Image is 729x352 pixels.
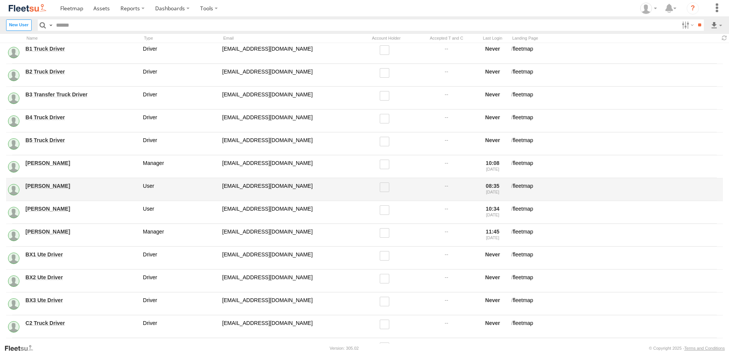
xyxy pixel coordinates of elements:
label: Read only [380,160,393,169]
div: bx1@nhs.trade [221,250,355,266]
label: Read only [380,182,393,192]
div: fleetmap [510,113,723,129]
label: Read only [380,251,393,261]
div: fleetmap [510,44,723,61]
div: Driver [142,273,218,289]
a: BX2 Ute Driver [26,274,138,281]
div: b1@nhs.trade [221,44,355,61]
div: Has user accepted Terms and Conditions [418,35,475,42]
div: fleetmap [510,227,723,243]
div: fleetmap [510,250,723,266]
div: Driver [142,318,218,335]
div: Driver [142,90,218,106]
label: Search Filter Options [679,19,695,30]
div: Driver [142,44,218,61]
div: bx2@nhs.trade [221,273,355,289]
div: fleetmap [510,90,723,106]
a: B1 Truck Driver [26,45,138,52]
div: 10:34 [DATE] [478,204,507,221]
label: Search Query [48,19,54,30]
label: Read only [380,228,393,238]
a: BX3 Ute Driver [26,297,138,304]
label: Read only [380,68,393,78]
div: User [142,204,218,221]
a: B4 Truck Driver [26,114,138,121]
label: Read only [380,137,393,146]
label: Export results as... [710,19,723,30]
div: User [142,181,218,198]
label: Read only [380,114,393,123]
div: 11:45 [DATE] [478,227,507,243]
div: Version: 305.02 [330,346,359,350]
a: [PERSON_NAME] [26,205,138,212]
div: fleetmap [510,296,723,312]
label: Create New User [6,19,32,30]
a: Terms and Conditions [684,346,725,350]
div: fleetmap [510,181,723,198]
div: Last Login [478,35,507,42]
div: Account Holder [358,35,415,42]
a: Visit our Website [4,344,39,352]
a: B3 Transfer Truck Driver [26,91,138,98]
div: b3@nhs.trade [221,90,355,106]
label: Read only [380,274,393,283]
div: brodier@nhstrade.com.au [221,227,355,243]
label: Read only [380,342,393,352]
img: fleetsu-logo-horizontal.svg [8,3,47,13]
div: bx3@nhs.trade [221,296,355,312]
label: Read only [380,91,393,101]
a: [PERSON_NAME] [26,182,138,189]
a: C2 Truck Driver [26,320,138,326]
div: Driver [142,296,218,312]
div: Driver [142,67,218,83]
a: B2 Truck Driver [26,68,138,75]
div: b2@nhs.trade [221,67,355,83]
div: fleetmap [510,204,723,221]
div: Manager [142,158,218,175]
label: Read only [380,205,393,215]
span: Refresh [720,35,729,42]
div: Email [221,35,355,42]
div: brendenp@nhstrade.com.au [221,204,355,221]
a: B5 Truck Driver [26,137,138,144]
div: b5@nhs.trade [221,136,355,152]
div: fleetmap [510,318,723,335]
div: barbarah@nhstrade.com.au [221,158,355,175]
div: Landing Page [510,35,717,42]
div: © Copyright 2025 - [649,346,725,350]
i: ? [687,2,699,14]
div: Driver [142,136,218,152]
div: 08:35 [DATE] [478,181,507,198]
a: BX1 Ute Driver [26,251,138,258]
div: c2@nhs.trade [221,318,355,335]
label: Read only [380,297,393,306]
a: C3 Truck Driver [26,342,138,349]
div: 10:08 [DATE] [478,158,507,175]
div: b4@nhs.trade [221,113,355,129]
div: Type [142,35,218,42]
div: fleetmap [510,273,723,289]
div: Driver [142,113,218,129]
div: Jason Crockett [637,3,660,14]
div: fleetmap [510,136,723,152]
label: Read only [380,320,393,329]
div: Manager [142,227,218,243]
a: [PERSON_NAME] [26,228,138,235]
a: [PERSON_NAME] [26,160,138,166]
div: Name [24,35,139,42]
label: Read only [380,45,393,55]
div: fleetmap [510,158,723,175]
div: fleetmap [510,67,723,83]
div: Driver [142,250,218,266]
div: benm@nhstrade.com.au [221,181,355,198]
